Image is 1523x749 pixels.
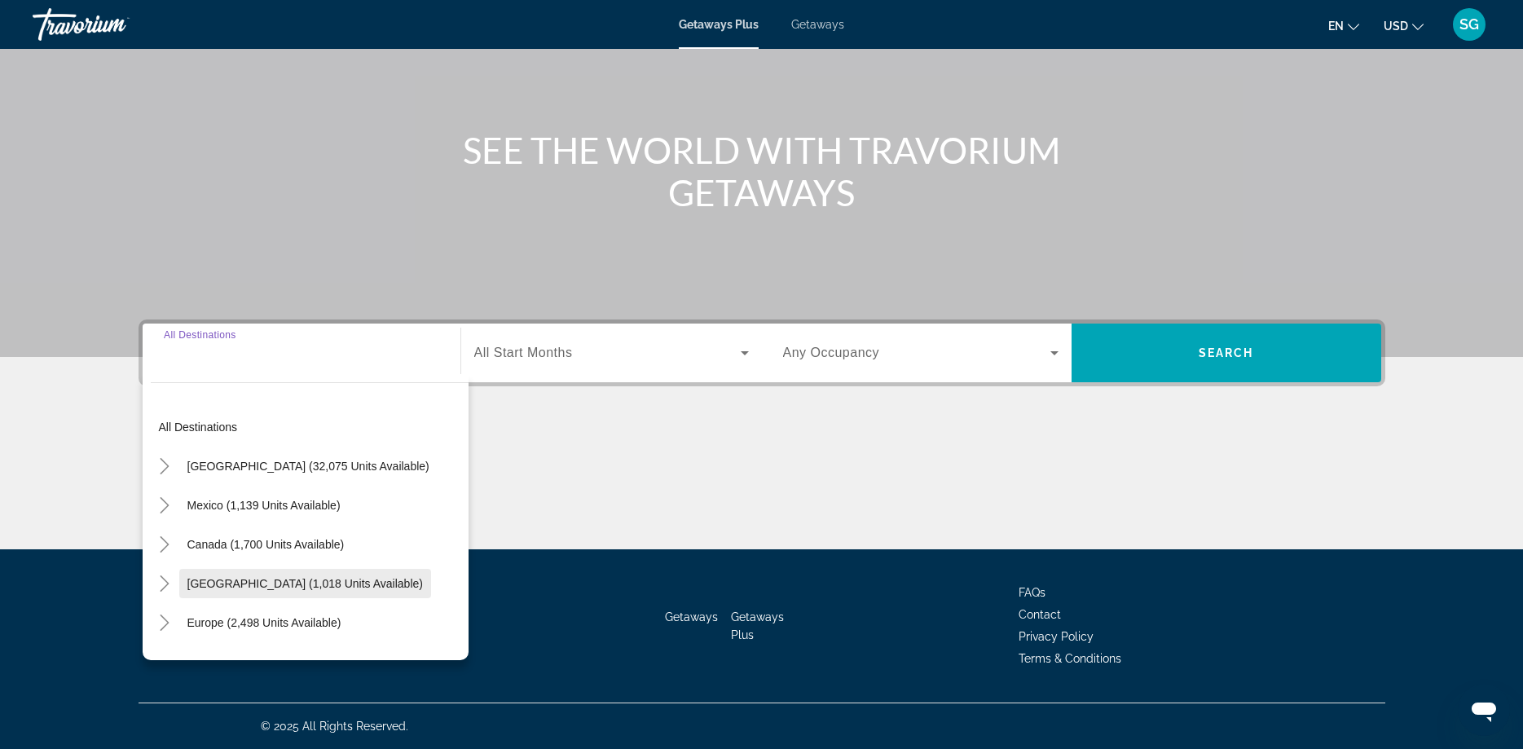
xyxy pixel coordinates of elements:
[151,648,179,676] button: Toggle Australia (195 units available)
[474,346,573,359] span: All Start Months
[179,608,350,637] button: Europe (2,498 units available)
[179,491,349,520] button: Mexico (1,139 units available)
[1019,630,1094,643] a: Privacy Policy
[164,329,236,340] span: All Destinations
[1458,684,1510,736] iframe: Button to launch messaging window
[151,609,179,637] button: Toggle Europe (2,498 units available)
[33,3,196,46] a: Travorium
[143,324,1381,382] div: Search widget
[179,452,438,481] button: [GEOGRAPHIC_DATA] (32,075 units available)
[159,421,238,434] span: All destinations
[151,452,179,481] button: Toggle United States (32,075 units available)
[1384,14,1424,37] button: Change currency
[783,346,880,359] span: Any Occupancy
[151,531,179,559] button: Toggle Canada (1,700 units available)
[187,616,341,629] span: Europe (2,498 units available)
[1019,652,1121,665] a: Terms & Conditions
[151,570,179,598] button: Toggle Caribbean & Atlantic Islands (1,018 units available)
[1328,20,1344,33] span: en
[1019,586,1045,599] a: FAQs
[1019,608,1061,621] a: Contact
[1459,16,1479,33] span: SG
[151,491,179,520] button: Toggle Mexico (1,139 units available)
[1199,346,1254,359] span: Search
[1072,324,1381,382] button: Search
[187,538,345,551] span: Canada (1,700 units available)
[456,129,1067,214] h1: SEE THE WORLD WITH TRAVORIUM GETAWAYS
[679,18,759,31] a: Getaways Plus
[179,647,348,676] button: Australia (195 units available)
[261,720,408,733] span: © 2025 All Rights Reserved.
[1384,20,1408,33] span: USD
[791,18,844,31] a: Getaways
[1328,14,1359,37] button: Change language
[151,412,469,442] button: All destinations
[1448,7,1490,42] button: User Menu
[187,577,423,590] span: [GEOGRAPHIC_DATA] (1,018 units available)
[179,569,431,598] button: [GEOGRAPHIC_DATA] (1,018 units available)
[187,499,341,512] span: Mexico (1,139 units available)
[665,610,718,623] a: Getaways
[179,530,353,559] button: Canada (1,700 units available)
[187,460,429,473] span: [GEOGRAPHIC_DATA] (32,075 units available)
[731,610,784,641] a: Getaways Plus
